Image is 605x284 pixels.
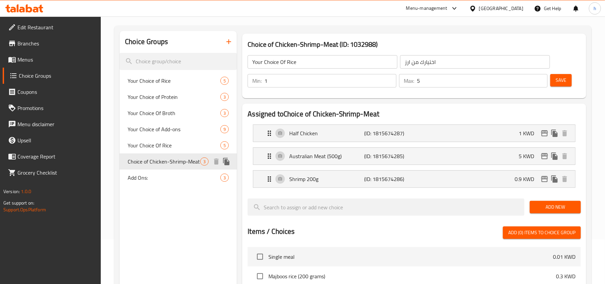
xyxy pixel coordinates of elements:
p: 0.3 KWD [556,272,575,280]
li: Expand [248,168,581,190]
span: Select choice [253,269,267,283]
div: Expand [253,148,575,165]
a: Coupons [3,84,101,100]
div: Choices [220,141,229,149]
span: 3 [201,158,208,165]
button: duplicate [550,151,560,161]
span: Version: [3,187,20,196]
button: delete [211,156,221,167]
button: Save [550,74,572,86]
div: Choices [200,157,209,166]
p: Shrimp 200g [289,175,364,183]
span: h [594,5,596,12]
span: 5 [221,78,228,84]
span: 5 [221,142,228,149]
button: duplicate [221,156,231,167]
span: Choice Groups [19,72,96,80]
p: (ID: 1815674287) [364,129,415,137]
span: Your Choice of Add-ons [128,125,220,133]
p: 0.01 KWD [553,253,575,261]
p: Min: [252,77,262,85]
a: Menus [3,51,101,68]
span: Get support on: [3,199,34,207]
a: Edit Restaurant [3,19,101,35]
a: Support.OpsPlatform [3,205,46,214]
button: duplicate [550,174,560,184]
h2: Choice Groups [125,37,168,47]
button: delete [560,174,570,184]
a: Choice Groups [3,68,101,84]
span: Coverage Report [17,152,96,161]
a: Coverage Report [3,148,101,165]
p: Australian Meat (500g) [289,152,364,160]
span: Your Choice of Rice [128,77,220,85]
div: Your Choice of Add-ons9 [120,121,237,137]
button: duplicate [550,128,560,138]
div: Expand [253,125,575,142]
button: delete [560,151,570,161]
span: Edit Restaurant [17,23,96,31]
span: Your Choice of Protein [128,93,220,101]
button: edit [539,128,550,138]
a: Upsell [3,132,101,148]
span: 3 [221,175,228,181]
p: 5 KWD [519,152,539,160]
div: Your Choice of Protein3 [120,89,237,105]
div: Choices [220,77,229,85]
button: Add New [530,201,581,213]
p: Max: [404,77,414,85]
a: Grocery Checklist [3,165,101,181]
span: 3 [221,110,228,116]
span: Your Choice Of Rice [128,141,220,149]
a: Promotions [3,100,101,116]
h3: Choice of Chicken-Shrimp-Meat (ID: 1032988) [248,39,581,50]
p: (ID: 1815674286) [364,175,415,183]
h2: Items / Choices [248,226,295,237]
span: Promotions [17,104,96,112]
button: edit [539,174,550,184]
div: [GEOGRAPHIC_DATA] [479,5,523,12]
div: Your Choice Of Broth3 [120,105,237,121]
p: 0.9 KWD [515,175,539,183]
span: Branches [17,39,96,47]
a: Menu disclaimer [3,116,101,132]
span: Coupons [17,88,96,96]
span: Majboos rice (200 grams) [268,272,556,280]
button: Add (0) items to choice group [503,226,581,239]
div: Your Choice Of Rice5 [120,137,237,153]
span: Select choice [253,250,267,264]
li: Expand [248,122,581,145]
span: 9 [221,126,228,133]
div: Your Choice of Rice5 [120,73,237,89]
button: edit [539,151,550,161]
div: Choice of Chicken-Shrimp-Meat3deleteduplicate [120,153,237,170]
span: Add Ons: [128,174,220,182]
span: Save [556,76,566,84]
span: 3 [221,94,228,100]
a: Branches [3,35,101,51]
input: search [248,199,524,216]
div: Expand [253,171,575,187]
div: Choices [220,109,229,117]
span: Menus [17,56,96,64]
span: Add (0) items to choice group [508,228,575,237]
span: Menu disclaimer [17,120,96,128]
span: Upsell [17,136,96,144]
span: Choice of Chicken-Shrimp-Meat [128,157,200,166]
span: Add New [535,203,575,211]
span: Your Choice Of Broth [128,109,220,117]
h2: Assigned to Choice of Chicken-Shrimp-Meat [248,109,581,119]
div: Menu-management [406,4,447,12]
p: (ID: 1815674285) [364,152,415,160]
li: Expand [248,145,581,168]
div: Add Ons:3 [120,170,237,186]
span: Grocery Checklist [17,169,96,177]
p: 1 KWD [519,129,539,137]
input: search [120,53,237,70]
p: Half Chicken [289,129,364,137]
button: delete [560,128,570,138]
span: Single meal [268,253,553,261]
span: 1.0.0 [21,187,31,196]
